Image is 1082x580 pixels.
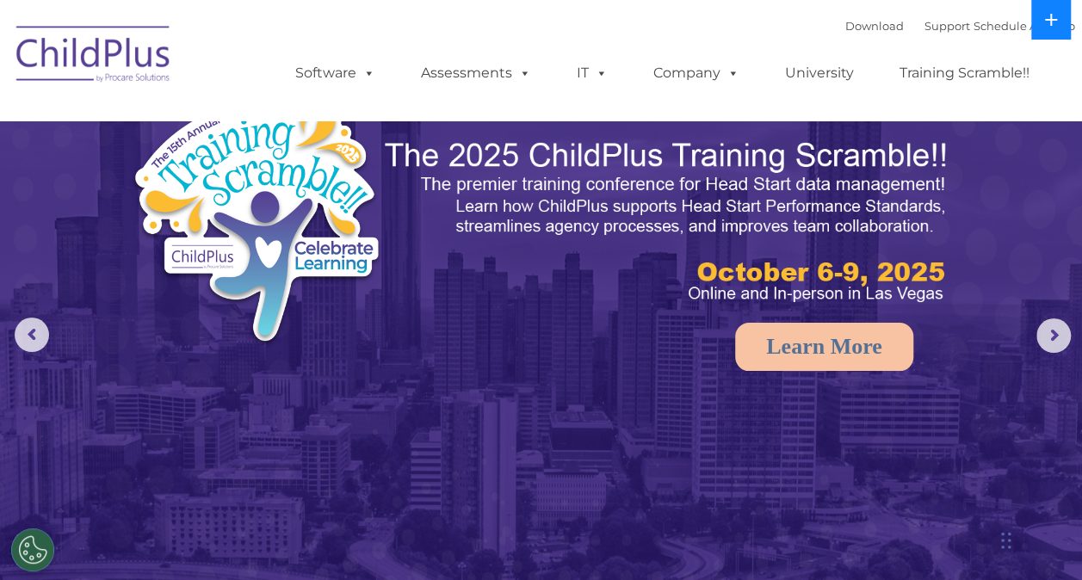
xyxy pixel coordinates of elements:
[11,528,54,571] button: Cookies Settings
[404,56,548,90] a: Assessments
[845,19,1075,33] font: |
[8,14,180,100] img: ChildPlus by Procare Solutions
[845,19,904,33] a: Download
[768,56,871,90] a: University
[1001,515,1011,566] div: Drag
[974,19,1075,33] a: Schedule A Demo
[278,56,393,90] a: Software
[239,184,312,197] span: Phone number
[735,323,913,371] a: Learn More
[801,394,1082,580] iframe: Chat Widget
[882,56,1047,90] a: Training Scramble!!
[636,56,757,90] a: Company
[239,114,292,126] span: Last name
[560,56,625,90] a: IT
[924,19,970,33] a: Support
